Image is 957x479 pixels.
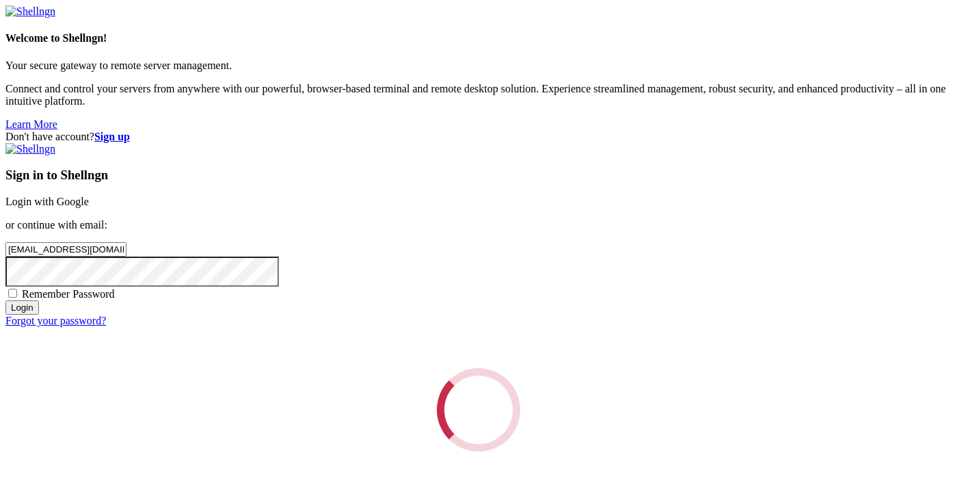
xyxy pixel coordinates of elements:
input: Login [5,300,39,315]
span: Remember Password [22,288,115,300]
p: or continue with email: [5,219,952,231]
div: Loading... [430,361,528,459]
h3: Sign in to Shellngn [5,168,952,183]
a: Sign up [94,131,130,142]
a: Login with Google [5,196,89,207]
h4: Welcome to Shellngn! [5,32,952,44]
img: Shellngn [5,5,55,18]
p: Your secure gateway to remote server management. [5,60,952,72]
div: Don't have account? [5,131,952,143]
input: Email address [5,242,126,257]
img: Shellngn [5,143,55,155]
a: Learn More [5,118,57,130]
input: Remember Password [8,289,17,298]
p: Connect and control your servers from anywhere with our powerful, browser-based terminal and remo... [5,83,952,107]
a: Forgot your password? [5,315,106,326]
